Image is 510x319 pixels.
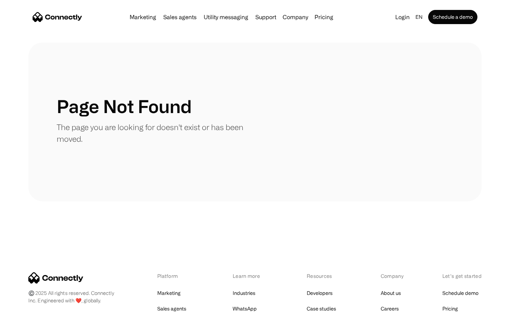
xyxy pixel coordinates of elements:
[442,304,458,314] a: Pricing
[201,14,251,20] a: Utility messaging
[307,272,344,280] div: Resources
[157,272,196,280] div: Platform
[283,12,308,22] div: Company
[381,272,406,280] div: Company
[7,306,42,317] aside: Language selected: English
[157,288,181,298] a: Marketing
[415,12,423,22] div: en
[428,10,477,24] a: Schedule a demo
[381,304,399,314] a: Careers
[381,288,401,298] a: About us
[392,12,413,22] a: Login
[442,272,482,280] div: Let’s get started
[57,121,255,145] p: The page you are looking for doesn't exist or has been moved.
[253,14,279,20] a: Support
[157,304,186,314] a: Sales agents
[14,307,42,317] ul: Language list
[307,288,333,298] a: Developers
[233,288,255,298] a: Industries
[442,288,478,298] a: Schedule demo
[307,304,336,314] a: Case studies
[312,14,336,20] a: Pricing
[233,304,257,314] a: WhatsApp
[127,14,159,20] a: Marketing
[57,96,192,117] h1: Page Not Found
[160,14,199,20] a: Sales agents
[233,272,270,280] div: Learn more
